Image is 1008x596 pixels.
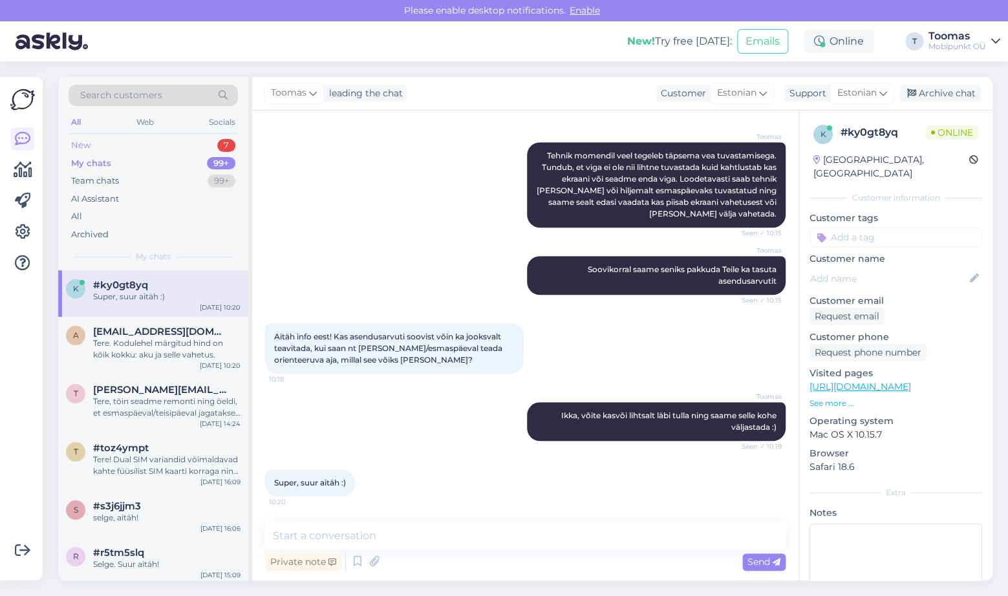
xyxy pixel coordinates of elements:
[93,396,241,419] div: Tere, tõin seadme remonti ning öeldi, et esmaspäeval/teisipäeval jagatakse infot kaua võib selleg...
[804,30,874,53] div: Online
[71,175,119,187] div: Team chats
[93,500,141,512] span: #s3j6jjm3
[733,246,782,255] span: Toomas
[784,87,826,100] div: Support
[810,252,982,266] p: Customer name
[200,570,241,580] div: [DATE] 15:09
[733,132,782,142] span: Toomas
[71,228,109,241] div: Archived
[73,330,79,340] span: a
[810,428,982,442] p: Mac OS X 10.15.7
[93,547,144,559] span: #r5tm5slq
[136,251,171,262] span: My chats
[733,228,782,238] span: Seen ✓ 10:15
[733,295,782,305] span: Seen ✓ 10:15
[73,551,79,561] span: r
[928,41,986,52] div: Mobipunkt OÜ
[71,193,119,206] div: AI Assistant
[810,381,911,392] a: [URL][DOMAIN_NAME]
[271,86,306,100] span: Toomas
[200,361,241,370] div: [DATE] 10:20
[627,35,655,47] b: New!
[93,512,241,524] div: selge, aitäh!
[73,284,79,293] span: k
[134,114,156,131] div: Web
[627,34,732,49] div: Try free [DATE]:
[208,175,235,187] div: 99+
[200,303,241,312] div: [DATE] 10:20
[810,211,982,225] p: Customer tags
[837,86,877,100] span: Estonian
[810,344,927,361] div: Request phone number
[71,210,82,223] div: All
[93,454,241,477] div: Tere! Dual SIM variandid võimaldavad kahte füüsilist SIM kaarti korraga ning nendel eSIM ei toimi.
[810,487,982,498] div: Extra
[566,5,604,16] span: Enable
[69,114,83,131] div: All
[206,114,238,131] div: Socials
[810,367,982,380] p: Visited pages
[200,419,241,429] div: [DATE] 14:24
[74,505,78,515] span: s
[537,151,778,218] span: Tehnik momendil veel tegeleb täpsema vea tuvastamisega. Tundub, et viga ei ole nii lihtne tuvasta...
[200,477,241,487] div: [DATE] 16:09
[926,125,978,140] span: Online
[928,31,1000,52] a: ToomasMobipunkt OÜ
[269,497,317,507] span: 10:20
[733,392,782,401] span: Toomas
[820,129,826,139] span: k
[810,308,885,325] div: Request email
[928,31,986,41] div: Toomas
[810,192,982,204] div: Customer information
[200,524,241,533] div: [DATE] 16:06
[810,398,982,409] p: See more ...
[207,157,235,170] div: 99+
[561,410,778,432] span: Ikka, võite kasvõi lihtsalt läbi tulla ning saame selle kohe väljastada :)
[274,332,504,365] span: Aitäh info eest! Kas asendusarvuti soovist võin ka jooksvalt teavitada, kui saan nt [PERSON_NAME]...
[656,87,706,100] div: Customer
[810,294,982,308] p: Customer email
[737,29,788,54] button: Emails
[74,447,78,456] span: t
[733,442,782,451] span: Seen ✓ 10:19
[269,374,317,384] span: 10:18
[841,125,926,140] div: # ky0gt8yq
[810,228,982,247] input: Add a tag
[71,139,91,152] div: New
[810,271,967,286] input: Add name
[71,157,111,170] div: My chats
[810,506,982,520] p: Notes
[80,89,162,102] span: Search customers
[93,559,241,570] div: Selge. Suur aitäh!
[747,556,780,568] span: Send
[265,553,341,571] div: Private note
[810,447,982,460] p: Browser
[93,337,241,361] div: Tere. Kodulehel märgitud hind on kõik kokku: aku ja selle vahetus.
[10,87,35,112] img: Askly Logo
[905,32,923,50] div: T
[810,414,982,428] p: Operating system
[93,442,149,454] span: #toz4ympt
[93,326,228,337] span: anetteoja14@icloud.com
[899,85,981,102] div: Archive chat
[74,388,78,398] span: t
[588,264,778,286] span: Soovikorral saame seniks pakkuda Teile ka tasuta asendusarvutit
[813,153,969,180] div: [GEOGRAPHIC_DATA], [GEOGRAPHIC_DATA]
[810,460,982,474] p: Safari 18.6
[93,384,228,396] span: terese.murumagi@gmail.com
[717,86,756,100] span: Estonian
[810,330,982,344] p: Customer phone
[274,478,346,487] span: Super, suur aitäh :)
[93,291,241,303] div: Super, suur aitäh :)
[93,279,148,291] span: #ky0gt8yq
[324,87,403,100] div: leading the chat
[217,139,235,152] div: 7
